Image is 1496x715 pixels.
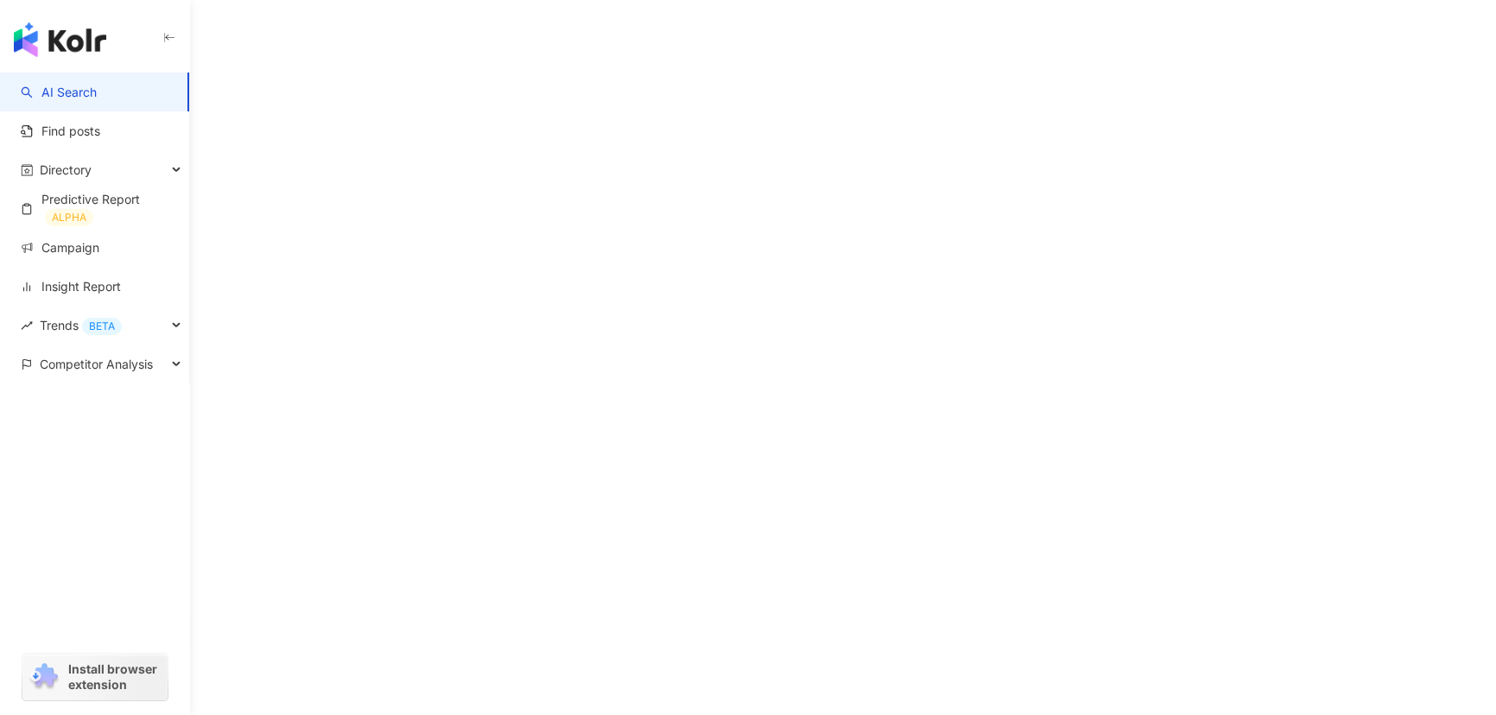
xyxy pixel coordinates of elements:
a: searchAI Search [21,84,97,101]
a: Predictive ReportALPHA [21,191,175,226]
img: logo [14,22,106,57]
span: rise [21,320,33,332]
div: BETA [82,318,122,335]
a: Find posts [21,123,100,140]
span: Trends [40,306,122,345]
span: Competitor Analysis [40,345,153,383]
span: Install browser extension [68,661,162,693]
img: chrome extension [28,663,60,691]
a: chrome extensionInstall browser extension [22,654,168,700]
a: Insight Report [21,278,121,295]
a: Campaign [21,239,99,256]
span: Directory [40,150,92,189]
